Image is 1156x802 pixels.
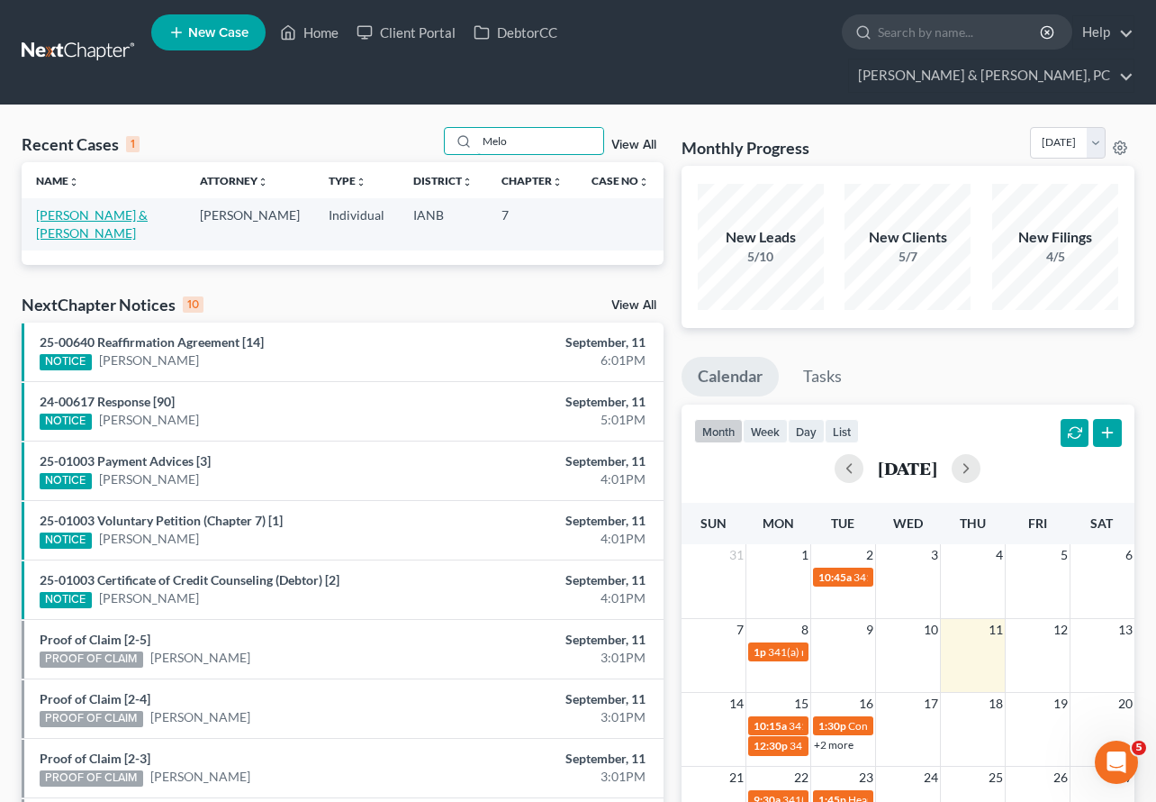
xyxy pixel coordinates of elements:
div: NOTICE [40,533,92,549]
span: 10:15a [754,719,787,733]
span: 31 [727,544,745,566]
span: 1 [799,544,810,566]
button: list [825,419,859,443]
a: Districtunfold_more [413,174,473,187]
div: 4/5 [992,248,1118,266]
span: 14 [727,693,745,715]
div: September, 11 [456,452,646,470]
span: 12 [1052,619,1070,641]
div: 5/10 [698,248,824,266]
a: 24-00617 Response [90] [40,394,175,409]
span: 26 [1052,767,1070,788]
a: Case Nounfold_more [592,174,649,187]
a: +2 more [814,738,853,752]
div: 3:01PM [456,708,646,726]
div: September, 11 [456,333,646,351]
input: Search by name... [477,128,603,154]
i: unfold_more [462,177,473,187]
a: [PERSON_NAME] [150,649,250,667]
a: Help [1073,16,1133,49]
span: Confirmation hearing for [PERSON_NAME] [848,719,1052,733]
a: Chapterunfold_more [501,174,563,187]
div: NOTICE [40,473,92,489]
div: 5:01PM [456,411,646,429]
span: 5 [1059,544,1070,566]
a: [PERSON_NAME] [150,708,250,726]
a: [PERSON_NAME] [99,411,199,429]
div: New Filings [992,227,1118,248]
span: 6 [1124,544,1134,566]
span: 4 [994,544,1005,566]
div: 4:01PM [456,470,646,488]
a: Nameunfold_more [36,174,79,187]
span: Wed [893,515,923,531]
div: September, 11 [456,571,646,589]
a: View All [611,139,656,151]
div: September, 11 [456,690,646,708]
div: NOTICE [40,414,92,430]
a: [PERSON_NAME] & [PERSON_NAME] [36,207,148,241]
div: 1 [126,136,140,152]
td: IANB [399,198,487,250]
div: 10 [183,296,203,313]
a: [PERSON_NAME] [99,351,199,369]
a: [PERSON_NAME] [99,589,199,607]
a: [PERSON_NAME] [150,768,250,786]
a: Proof of Claim [2-4] [40,691,150,706]
a: Tasks [787,357,858,396]
span: 8 [799,619,810,641]
a: Attorneyunfold_more [200,174,268,187]
span: 3 [929,544,940,566]
i: unfold_more [638,177,649,187]
span: 5 [1132,741,1146,755]
td: Individual [314,198,399,250]
span: 21 [727,767,745,788]
input: Search by name... [878,15,1043,49]
span: 11 [987,619,1005,641]
span: 20 [1116,693,1134,715]
span: 341(a) meeting for [PERSON_NAME] [768,645,942,659]
span: 16 [857,693,875,715]
div: 4:01PM [456,530,646,548]
div: NOTICE [40,354,92,370]
span: 22 [792,767,810,788]
i: unfold_more [356,177,366,187]
button: day [788,419,825,443]
a: DebtorCC [465,16,566,49]
span: 17 [922,693,940,715]
span: 1p [754,645,766,659]
div: NextChapter Notices [22,294,203,315]
div: Recent Cases [22,133,140,155]
span: 341(a) meeting for [PERSON_NAME] [790,739,963,752]
a: [PERSON_NAME] [99,530,199,548]
div: PROOF OF CLAIM [40,652,143,668]
div: New Clients [844,227,971,248]
a: [PERSON_NAME] & [PERSON_NAME], PC [849,59,1133,92]
div: September, 11 [456,393,646,411]
div: September, 11 [456,512,646,530]
h3: Monthly Progress [682,137,809,159]
button: month [694,419,743,443]
a: Client Portal [348,16,465,49]
span: Thu [960,515,986,531]
div: 3:01PM [456,649,646,667]
div: PROOF OF CLAIM [40,770,143,787]
span: New Case [188,26,248,40]
span: 15 [792,693,810,715]
td: [PERSON_NAME] [185,198,314,250]
button: week [743,419,788,443]
span: 7 [735,619,745,641]
div: 5/7 [844,248,971,266]
div: September, 11 [456,750,646,768]
span: 9 [864,619,875,641]
a: 25-00640 Reaffirmation Agreement [14] [40,334,264,350]
a: 25-01003 Voluntary Petition (Chapter 7) [1] [40,513,283,528]
i: unfold_more [552,177,563,187]
a: View All [611,299,656,312]
a: Calendar [682,357,779,396]
div: NOTICE [40,592,92,608]
span: Mon [763,515,794,531]
a: Typeunfold_more [329,174,366,187]
span: 341(a) meeting for [PERSON_NAME] [789,719,962,733]
span: 23 [857,767,875,788]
